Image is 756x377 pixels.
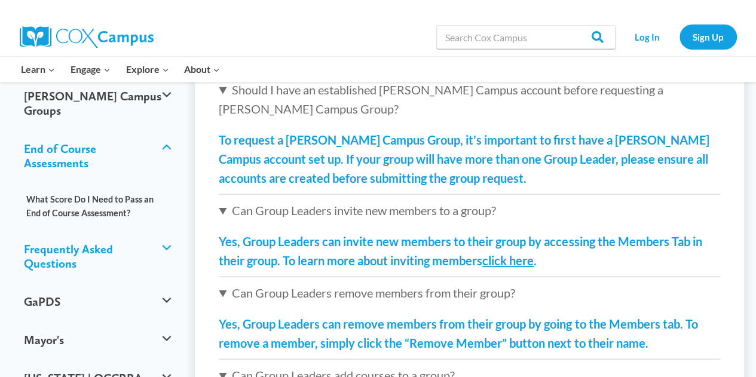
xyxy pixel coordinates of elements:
[219,201,720,220] summary: Can Group Leaders invite new members to a group?
[482,253,534,268] a: click here
[219,80,720,118] summary: Should I have an established [PERSON_NAME] Campus account before requesting a [PERSON_NAME] Campu...
[118,57,177,82] button: Child menu of Explore
[18,130,177,182] button: End of Course Assessments
[622,24,737,49] nav: Secondary Navigation
[219,283,720,302] summary: Can Group Leaders remove members from their group?
[176,57,228,82] button: Child menu of About
[219,234,702,268] strong: Yes, Group Leaders can invite new members to their group by accessing the Members Tab in their gr...
[20,26,154,48] img: Cox Campus
[219,317,697,350] strong: Yes, Group Leaders can remove members from their group by going to the Members tab. To remove a m...
[14,57,63,82] button: Child menu of Learn
[18,230,177,283] button: Frequently Asked Questions
[18,283,177,321] button: GaPDS
[14,57,228,82] nav: Primary Navigation
[18,77,177,130] button: [PERSON_NAME] Campus Groups
[63,57,118,82] button: Child menu of Engage
[622,24,674,49] a: Log In
[18,188,177,224] a: What Score Do I Need to Pass an End of Course Assessment?
[436,25,616,49] input: Search Cox Campus
[219,133,709,185] strong: To request a [PERSON_NAME] Campus Group, it’s important to first have a [PERSON_NAME] Campus acco...
[18,321,177,359] button: Mayor's
[680,24,737,49] a: Sign Up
